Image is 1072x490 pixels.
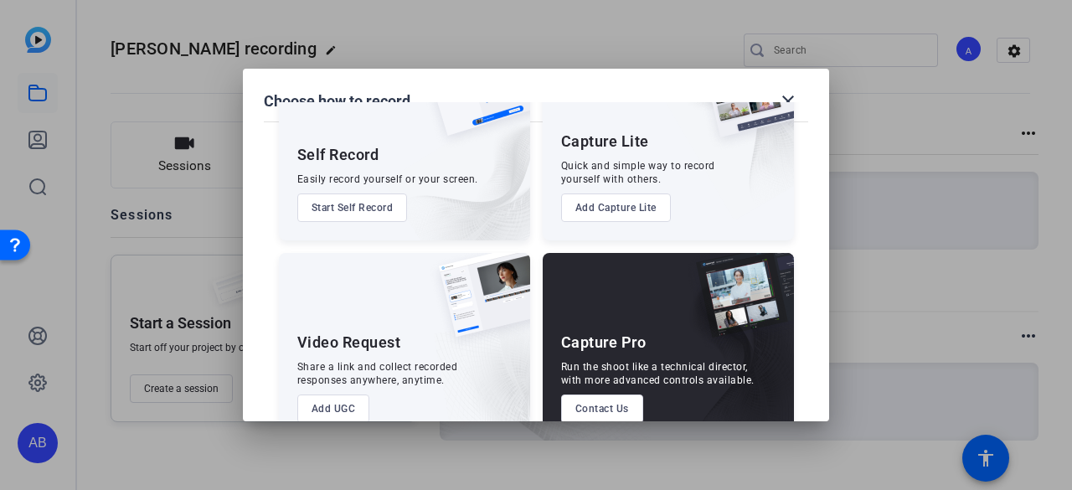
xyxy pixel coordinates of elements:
button: Start Self Record [297,193,408,222]
img: self-record.png [415,52,530,152]
mat-icon: close [778,91,798,111]
img: capture-pro.png [683,253,794,355]
div: Self Record [297,145,379,165]
img: ugc-content.png [426,253,530,354]
img: capture-lite.png [690,52,794,154]
div: Run the shoot like a technical director, with more advanced controls available. [561,360,755,387]
button: Add UGC [297,395,370,423]
img: embarkstudio-self-record.png [384,88,530,240]
div: Capture Pro [561,333,647,353]
div: Video Request [297,333,401,353]
div: Quick and simple way to record yourself with others. [561,159,715,186]
div: Easily record yourself or your screen. [297,173,478,186]
h1: Choose how to record [264,91,410,111]
img: embarkstudio-ugc-content.png [433,305,530,441]
div: Capture Lite [561,132,649,152]
img: embarkstudio-capture-pro.png [670,274,794,441]
div: Share a link and collect recorded responses anywhere, anytime. [297,360,458,387]
img: embarkstudio-capture-lite.png [644,52,794,219]
button: Contact Us [561,395,643,423]
button: Add Capture Lite [561,193,671,222]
